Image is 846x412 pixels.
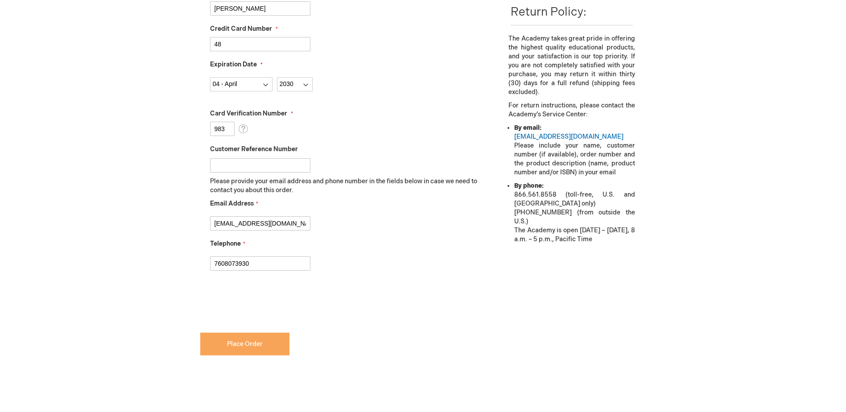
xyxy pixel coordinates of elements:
[210,37,310,51] input: Credit Card Number
[514,182,544,190] strong: By phone:
[511,5,586,19] span: Return Policy:
[210,110,287,117] span: Card Verification Number
[514,133,623,140] a: [EMAIL_ADDRESS][DOMAIN_NAME]
[210,122,235,136] input: Card Verification Number
[210,25,272,33] span: Credit Card Number
[514,181,635,244] li: 866.561.8558 (toll-free, U.S. and [GEOGRAPHIC_DATA] only) [PHONE_NUMBER] (from outside the U.S.) ...
[210,177,484,195] p: Please provide your email address and phone number in the fields below in case we need to contact...
[227,340,263,348] span: Place Order
[210,61,257,68] span: Expiration Date
[514,124,635,177] li: Please include your name, customer number (if available), order number and the product descriptio...
[210,200,254,207] span: Email Address
[210,240,241,247] span: Telephone
[508,101,635,119] p: For return instructions, please contact the Academy’s Service Center:
[210,145,298,153] span: Customer Reference Number
[514,124,541,132] strong: By email:
[200,285,336,320] iframe: reCAPTCHA
[200,333,289,355] button: Place Order
[508,34,635,97] p: The Academy takes great pride in offering the highest quality educational products, and your sati...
